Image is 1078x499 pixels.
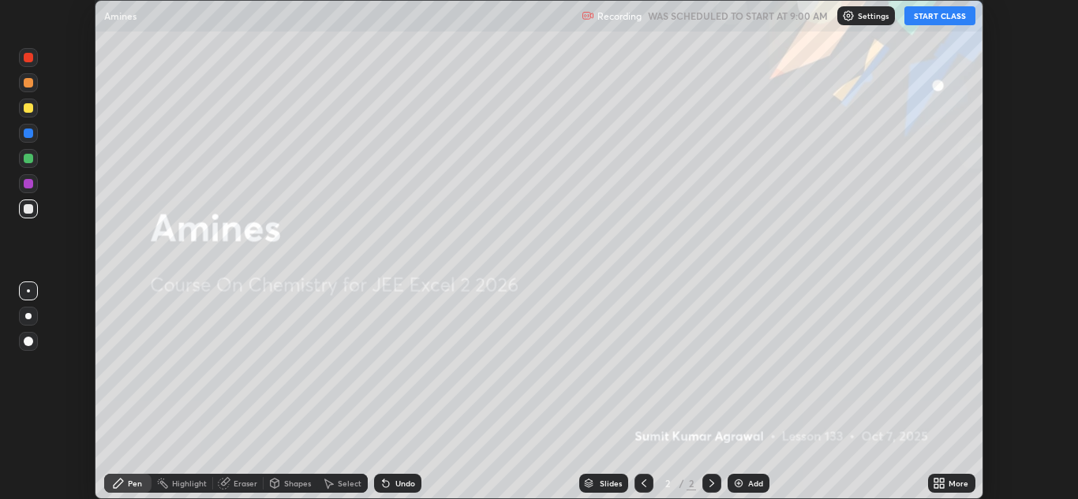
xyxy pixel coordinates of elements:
[597,10,642,22] p: Recording
[395,479,415,487] div: Undo
[582,9,594,22] img: recording.375f2c34.svg
[949,479,968,487] div: More
[600,479,622,487] div: Slides
[842,9,855,22] img: class-settings-icons
[687,476,696,490] div: 2
[904,6,975,25] button: START CLASS
[128,479,142,487] div: Pen
[748,479,763,487] div: Add
[679,479,683,488] div: /
[660,479,676,488] div: 2
[234,479,257,487] div: Eraser
[338,479,361,487] div: Select
[284,479,311,487] div: Shapes
[858,12,889,20] p: Settings
[104,9,137,22] p: Amines
[648,9,828,23] h5: WAS SCHEDULED TO START AT 9:00 AM
[732,477,745,490] img: add-slide-button
[172,479,207,487] div: Highlight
